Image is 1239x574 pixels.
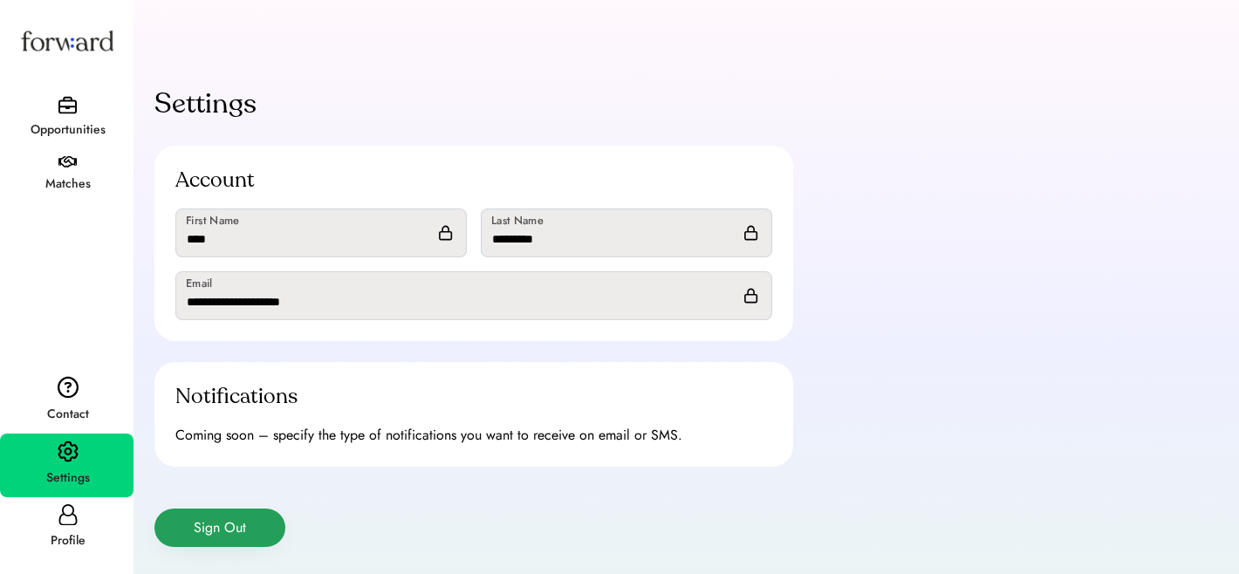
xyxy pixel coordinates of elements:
button: Sign Out [154,509,285,547]
img: lock.svg [439,225,453,241]
img: briefcase.svg [58,96,77,114]
div: Matches [2,174,133,195]
img: lock.svg [744,288,758,304]
div: Notifications [175,383,298,411]
div: Account [175,167,255,195]
img: Forward logo [17,14,117,67]
div: Settings [2,468,133,489]
div: Opportunities [2,120,133,140]
div: Coming soon – specify the type of notifications you want to receive on email or SMS. [175,425,682,446]
div: Profile [2,530,133,551]
img: handshake.svg [58,156,77,168]
div: Contact [2,404,133,425]
img: lock.svg [744,225,758,241]
div: Settings [154,83,257,125]
img: contact.svg [58,376,79,399]
img: settings.svg [58,441,79,463]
